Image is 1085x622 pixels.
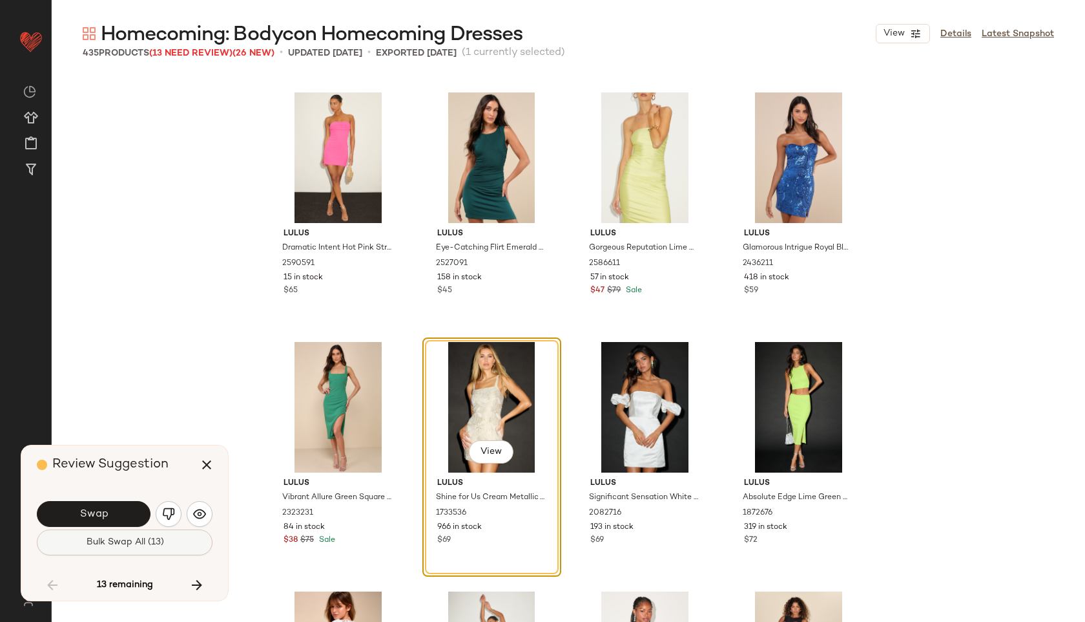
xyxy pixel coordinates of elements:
[437,285,452,297] span: $45
[284,272,323,284] span: 15 in stock
[85,537,163,548] span: Bulk Swap All (13)
[232,48,274,58] span: (26 New)
[316,536,335,544] span: Sale
[744,522,787,533] span: 319 in stock
[83,47,274,60] div: Products
[282,242,391,254] span: Dramatic Intent Hot Pink Strapless Corset Bodycon Mini Dress
[427,342,557,473] img: 12657841_1733536.jpg
[623,286,642,295] span: Sale
[590,522,634,533] span: 193 in stock
[376,47,457,60] p: Exported [DATE]
[97,579,153,591] span: 13 remaining
[284,285,298,297] span: $65
[284,478,393,489] span: Lulus
[79,508,108,520] span: Swap
[469,440,513,464] button: View
[23,85,36,98] img: svg%3e
[876,24,930,43] button: View
[734,92,863,223] img: 11899421_2436211.jpg
[744,285,758,297] span: $59
[101,22,523,48] span: Homecoming: Bodycon Homecoming Dresses
[589,242,698,254] span: Gorgeous Reputation Lime Green Strapless Ruched Midi Dress
[590,535,604,546] span: $69
[284,522,325,533] span: 84 in stock
[367,45,371,61] span: •
[52,458,169,471] span: Review Suggestion
[580,342,710,473] img: 2082716_2_01_hero_Retakes_2025-06-12.jpg
[744,478,853,489] span: Lulus
[300,535,314,546] span: $75
[83,48,99,58] span: 435
[590,285,604,297] span: $47
[743,242,852,254] span: Glamorous Intrigue Royal Blue Sequin Strapless Mini Dress
[284,535,298,546] span: $38
[436,508,466,519] span: 1733536
[18,28,44,54] img: heart_red.DM2ytmEG.svg
[288,47,362,60] p: updated [DATE]
[744,535,758,546] span: $72
[282,492,391,504] span: Vibrant Allure Green Square Neck Sleeveless Bodycon Midi Dress
[883,28,905,39] span: View
[744,272,789,284] span: 418 in stock
[590,478,699,489] span: Lulus
[437,272,482,284] span: 158 in stock
[273,92,403,223] img: 12658861_2590591.jpg
[284,228,393,240] span: Lulus
[589,508,621,519] span: 2082716
[427,92,557,223] img: 12271101_2527091.jpg
[607,285,621,297] span: $79
[282,258,315,270] span: 2590591
[280,45,283,61] span: •
[149,48,232,58] span: (13 Need Review)
[580,92,710,223] img: 12666561_2586611.jpg
[480,447,502,457] span: View
[436,492,545,504] span: Shine for Us Cream Metallic Tropical Jacquard Mini Dress
[437,228,546,240] span: Lulus
[743,492,852,504] span: Absolute Edge Lime Green Sleeveless Two-Piece Bodycon Midi Dress
[982,27,1054,41] a: Latest Snapshot
[193,508,206,520] img: svg%3e
[734,342,863,473] img: 1872676_2_01_hero_Retakes_2025-06-12.jpg
[37,530,212,555] button: Bulk Swap All (13)
[590,272,629,284] span: 57 in stock
[83,27,96,40] img: svg%3e
[589,258,620,270] span: 2586611
[273,342,403,473] img: 11356061_2323231.jpg
[15,596,41,606] img: svg%3e
[462,45,565,61] span: (1 currently selected)
[436,258,468,270] span: 2527091
[940,27,971,41] a: Details
[282,508,313,519] span: 2323231
[743,258,773,270] span: 2436211
[37,501,150,527] button: Swap
[743,508,772,519] span: 1872676
[590,228,699,240] span: Lulus
[162,508,175,520] img: svg%3e
[436,242,545,254] span: Eye-Catching Flirt Emerald Ruched Asymmetrical Mini Dress
[744,228,853,240] span: Lulus
[589,492,698,504] span: Significant Sensation White Satin Off-the-Shoulder Mini Dress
